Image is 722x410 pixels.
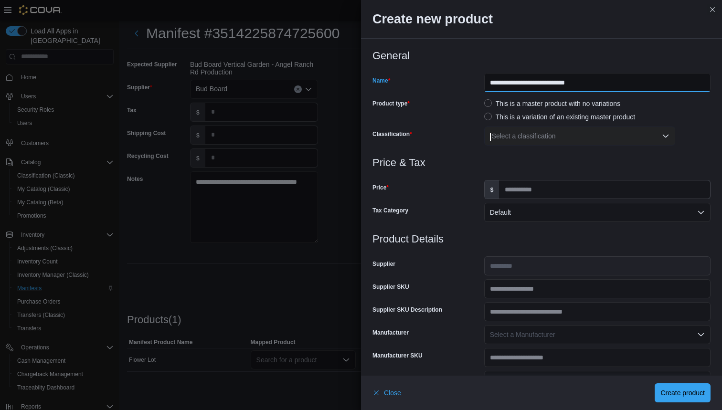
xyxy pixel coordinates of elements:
[372,329,409,336] label: Manufacturer
[384,388,401,398] span: Close
[660,388,705,398] span: Create product
[372,233,711,245] h3: Product Details
[490,331,555,338] span: Select a Manufacturer
[372,157,711,168] h3: Price & Tax
[372,306,442,314] label: Supplier SKU Description
[372,100,410,107] label: Product type
[372,184,389,191] label: Price
[484,111,636,123] label: This is a variation of an existing master product
[372,260,395,268] label: Supplier
[655,383,711,402] button: Create product
[484,203,711,222] button: Default
[372,352,423,359] label: Manufacturer SKU
[484,325,711,344] button: Select a Manufacturer
[372,11,711,27] h2: Create new product
[372,383,401,402] button: Close
[485,180,499,199] label: $
[372,130,412,138] label: Classification
[707,4,718,15] button: Close this dialog
[484,98,620,109] label: This is a master product with no variations
[372,283,409,291] label: Supplier SKU
[372,77,390,84] label: Name
[372,50,711,62] h3: General
[372,375,456,382] label: Manufacturer SKU Description
[372,207,408,214] label: Tax Category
